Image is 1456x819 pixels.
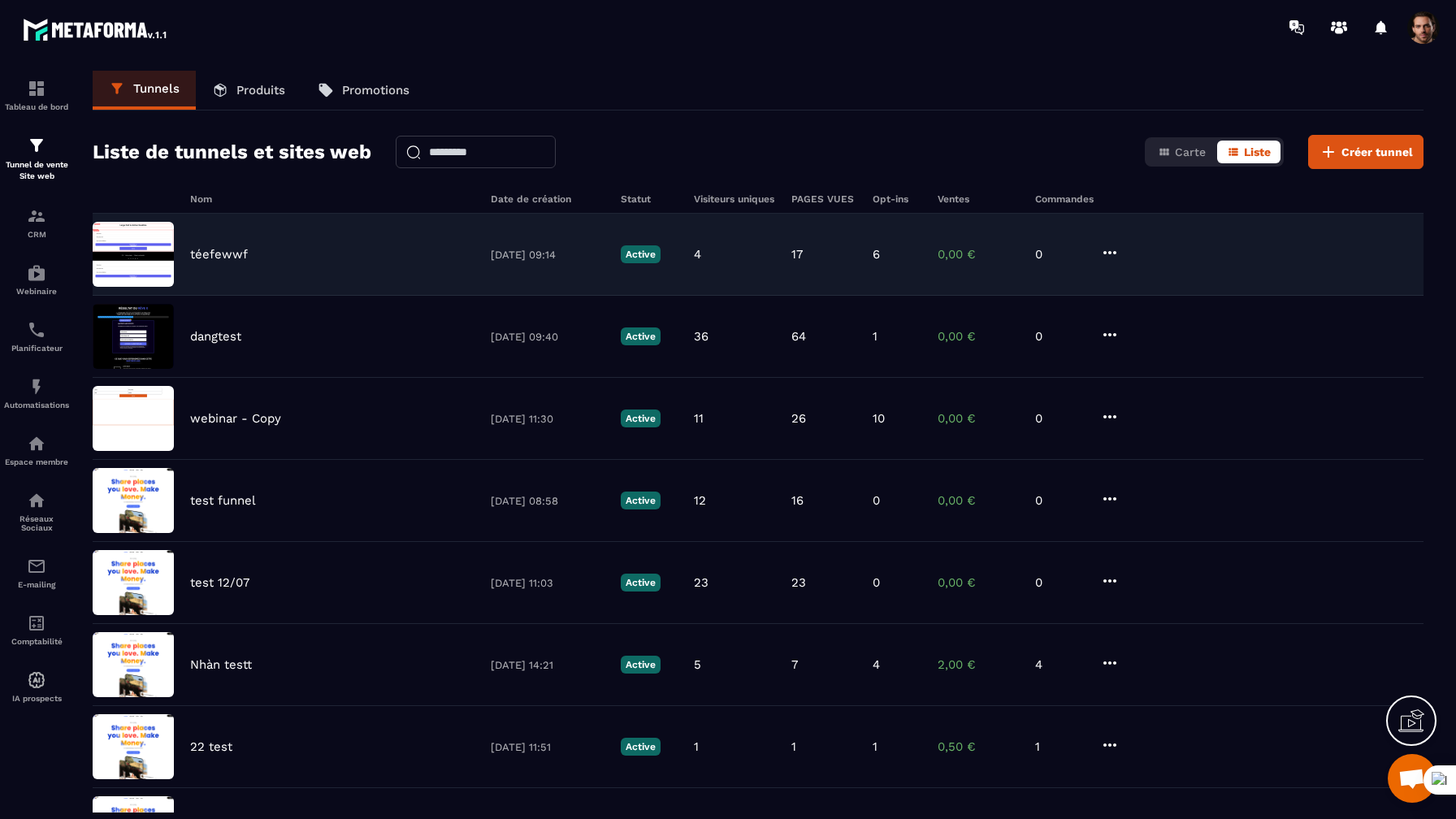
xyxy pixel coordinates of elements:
img: automations [27,434,46,453]
img: image [93,714,174,779]
span: Créer tunnel [1341,144,1413,160]
p: E-mailing [4,580,69,589]
p: 0 [1035,411,1084,426]
p: 1 [873,739,877,754]
img: formation [27,136,46,155]
p: 4 [873,657,880,672]
img: social-network [27,491,46,510]
button: Carte [1148,141,1215,163]
p: Active [621,492,661,509]
p: 36 [694,329,708,344]
p: Active [621,327,661,345]
a: automationsautomationsEspace membre [4,422,69,479]
p: [DATE] 11:30 [491,413,604,425]
span: Liste [1244,145,1271,158]
p: 12 [694,493,706,508]
a: automationsautomationsWebinaire [4,251,69,308]
p: 0 [1035,247,1084,262]
p: 0 [1035,493,1084,508]
p: 23 [791,575,806,590]
img: automations [27,263,46,283]
h6: PAGES VUES [791,193,856,205]
p: dangtest [190,329,241,344]
h6: Commandes [1035,193,1094,205]
img: automations [27,377,46,396]
p: 26 [791,411,806,426]
p: 0 [1035,329,1084,344]
p: 4 [1035,657,1084,672]
p: [DATE] 11:51 [491,741,604,753]
p: 0,50 € [938,739,1019,754]
p: 4 [694,247,701,262]
p: Active [621,574,661,591]
p: Active [621,738,661,756]
p: Nhàn testt [190,657,252,672]
p: 7 [791,657,798,672]
h2: Liste de tunnels et sites web [93,136,371,168]
p: 1 [1035,739,1084,754]
p: 0,00 € [938,575,1019,590]
p: [DATE] 08:58 [491,495,604,507]
p: test 12/07 [190,575,249,590]
p: 17 [791,247,803,262]
img: image [93,468,174,533]
p: 0,00 € [938,411,1019,426]
p: Active [621,245,661,263]
p: [DATE] 11:03 [491,577,604,589]
img: image [93,304,174,369]
button: Liste [1217,141,1280,163]
img: accountant [27,613,46,633]
img: image [93,632,174,697]
p: Active [621,409,661,427]
h6: Opt-ins [873,193,921,205]
img: formation [27,79,46,98]
p: [DATE] 14:21 [491,659,604,671]
p: 23 [694,575,708,590]
p: Réseaux Sociaux [4,514,69,532]
p: 10 [873,411,885,426]
p: [DATE] 09:40 [491,331,604,343]
img: image [93,550,174,615]
h6: Visiteurs uniques [694,193,775,205]
p: 0 [873,575,880,590]
img: formation [27,206,46,226]
p: Promotions [342,83,409,97]
button: Créer tunnel [1308,135,1423,169]
p: 16 [791,493,804,508]
p: Active [621,656,661,674]
p: IA prospects [4,694,69,703]
p: 0,00 € [938,329,1019,344]
h6: Statut [621,193,678,205]
p: 6 [873,247,880,262]
p: 1 [694,739,699,754]
h6: Date de création [491,193,604,205]
span: Carte [1175,145,1206,158]
p: test funnel [190,493,256,508]
img: logo [23,15,169,44]
a: formationformationTableau de bord [4,67,69,123]
img: image [93,222,174,287]
a: schedulerschedulerPlanificateur [4,308,69,365]
a: Produits [196,71,301,110]
a: accountantaccountantComptabilité [4,601,69,658]
p: 2,00 € [938,657,1019,672]
a: formationformationTunnel de vente Site web [4,123,69,194]
p: Webinaire [4,287,69,296]
p: téefewwf [190,247,248,262]
p: 22 test [190,739,232,754]
a: Promotions [301,71,426,110]
p: Comptabilité [4,637,69,646]
p: 1 [791,739,796,754]
p: Tableau de bord [4,102,69,111]
p: Tunnels [133,81,180,96]
p: 0 [1035,575,1084,590]
p: 0 [873,493,880,508]
img: automations [27,670,46,690]
p: 0,00 € [938,493,1019,508]
p: Espace membre [4,457,69,466]
p: 11 [694,411,704,426]
a: formationformationCRM [4,194,69,251]
p: CRM [4,230,69,239]
img: email [27,557,46,576]
p: 0,00 € [938,247,1019,262]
